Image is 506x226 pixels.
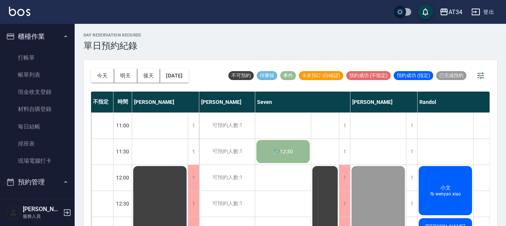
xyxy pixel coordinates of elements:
[199,165,255,191] div: 可預約人數:1
[113,112,132,139] div: 11:00
[199,113,255,139] div: 可預約人數:1
[3,195,72,212] a: 預約管理
[114,69,137,83] button: 明天
[3,135,72,152] a: 排班表
[406,165,417,191] div: 1
[3,83,72,101] a: 現金收支登錄
[350,92,418,112] div: [PERSON_NAME]
[339,191,350,217] div: 1
[3,172,72,192] button: 預約管理
[468,5,497,19] button: 登出
[406,113,417,139] div: 1
[113,139,132,165] div: 11:30
[160,69,188,83] button: [DATE]
[113,191,132,217] div: 12:30
[199,191,255,217] div: 可預約人數:1
[113,92,132,112] div: 時間
[137,69,160,83] button: 後天
[418,4,433,19] button: save
[339,113,350,139] div: 1
[436,72,466,79] span: 已完成預約
[188,165,199,191] div: 1
[394,72,433,79] span: 預約成功 (指定)
[280,72,296,79] span: 事件
[23,213,61,220] p: 服務人員
[228,72,254,79] span: 不可預約
[3,49,72,66] a: 打帳單
[9,7,30,16] img: Logo
[339,165,350,191] div: 1
[339,139,350,165] div: 1
[272,149,294,155] span: 🪡12:30
[406,191,417,217] div: 1
[429,191,462,197] span: fb wenyan xiao
[23,206,61,213] h5: [PERSON_NAME]
[3,27,72,46] button: 櫃檯作業
[3,66,72,83] a: 帳單列表
[255,92,350,112] div: Seven
[199,92,255,112] div: [PERSON_NAME]
[91,69,114,83] button: 今天
[113,165,132,191] div: 12:00
[132,92,199,112] div: [PERSON_NAME]
[299,72,343,79] span: 未來預訂 (待確認)
[91,92,113,112] div: 不指定
[188,191,199,217] div: 1
[188,113,199,139] div: 1
[439,185,452,191] span: 小文
[84,33,141,38] h2: day Reservation records
[199,139,255,165] div: 可預約人數:1
[3,101,72,118] a: 材料自購登錄
[346,72,391,79] span: 預約成功 (不指定)
[84,41,141,51] h3: 單日預約紀錄
[406,139,417,165] div: 1
[3,118,72,135] a: 每日結帳
[188,139,199,165] div: 1
[437,4,465,20] button: AT34
[449,7,462,17] div: AT34
[257,72,277,79] span: 待審核
[3,152,72,169] a: 現場電腦打卡
[6,205,21,220] img: Person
